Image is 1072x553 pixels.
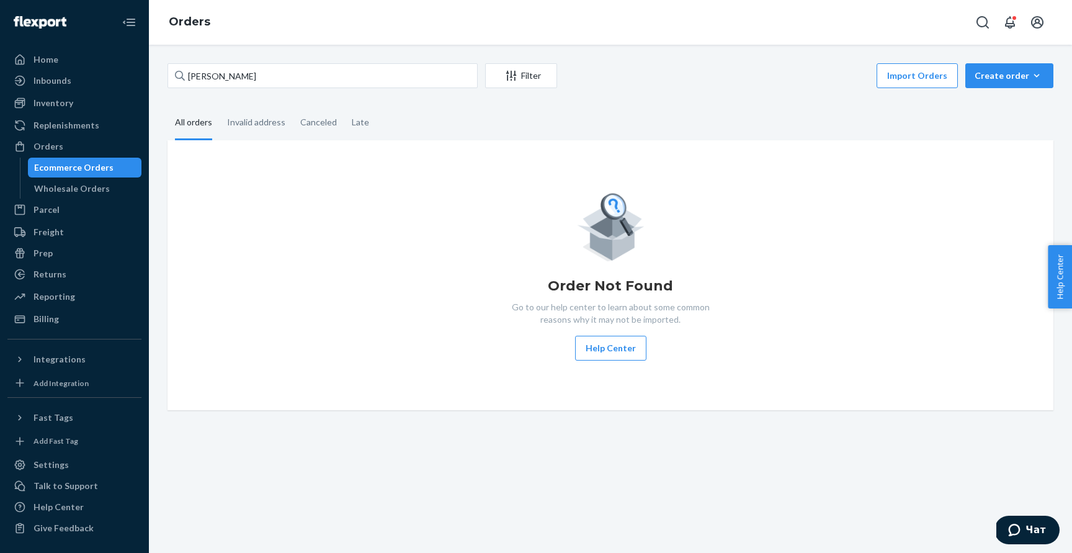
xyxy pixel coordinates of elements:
[33,501,84,513] div: Help Center
[33,247,53,259] div: Prep
[33,226,64,238] div: Freight
[33,204,60,216] div: Parcel
[7,200,141,220] a: Parcel
[877,63,958,88] button: Import Orders
[14,16,66,29] img: Flexport logo
[169,15,210,29] a: Orders
[7,287,141,307] a: Reporting
[1025,10,1050,35] button: Open account menu
[502,301,719,326] p: Go to our help center to learn about some common reasons why it may not be imported.
[548,276,673,296] h1: Order Not Found
[175,106,212,140] div: All orders
[7,433,141,451] a: Add Fast Tag
[7,71,141,91] a: Inbounds
[996,516,1060,547] iframe: Открывает виджет, в котором вы можете побеседовать в чате со своим агентом
[33,140,63,153] div: Orders
[975,70,1044,82] div: Create order
[7,264,141,284] a: Returns
[28,158,142,178] a: Ecommerce Orders
[7,408,141,428] button: Fast Tags
[7,455,141,475] a: Settings
[33,522,94,534] div: Give Feedback
[117,10,141,35] button: Close Navigation
[33,353,86,366] div: Integrations
[33,268,66,281] div: Returns
[7,374,141,392] a: Add Integration
[7,243,141,263] a: Prep
[7,93,141,113] a: Inventory
[7,137,141,156] a: Orders
[575,336,646,361] button: Help Center
[486,70,556,82] div: Filter
[34,182,110,195] div: Wholesale Orders
[7,50,141,70] a: Home
[159,4,220,40] ol: breadcrumbs
[1048,245,1072,308] button: Help Center
[7,518,141,538] button: Give Feedback
[7,349,141,369] button: Integrations
[577,190,645,261] img: Empty list
[485,63,557,88] button: Filter
[7,476,141,496] button: Talk to Support
[33,459,69,471] div: Settings
[352,106,369,138] div: Late
[7,222,141,242] a: Freight
[33,97,73,109] div: Inventory
[28,179,142,199] a: Wholesale Orders
[167,63,478,88] input: Search orders
[998,10,1022,35] button: Open notifications
[227,106,285,138] div: Invalid address
[300,106,337,138] div: Canceled
[33,290,75,303] div: Reporting
[7,497,141,517] a: Help Center
[33,74,71,87] div: Inbounds
[970,10,995,35] button: Open Search Box
[33,411,73,424] div: Fast Tags
[965,63,1053,88] button: Create order
[33,53,58,66] div: Home
[33,480,98,492] div: Talk to Support
[7,309,141,329] a: Billing
[7,115,141,135] a: Replenishments
[33,378,89,389] div: Add Integration
[34,161,114,174] div: Ecommerce Orders
[33,119,99,132] div: Replenishments
[33,313,59,325] div: Billing
[33,436,78,446] div: Add Fast Tag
